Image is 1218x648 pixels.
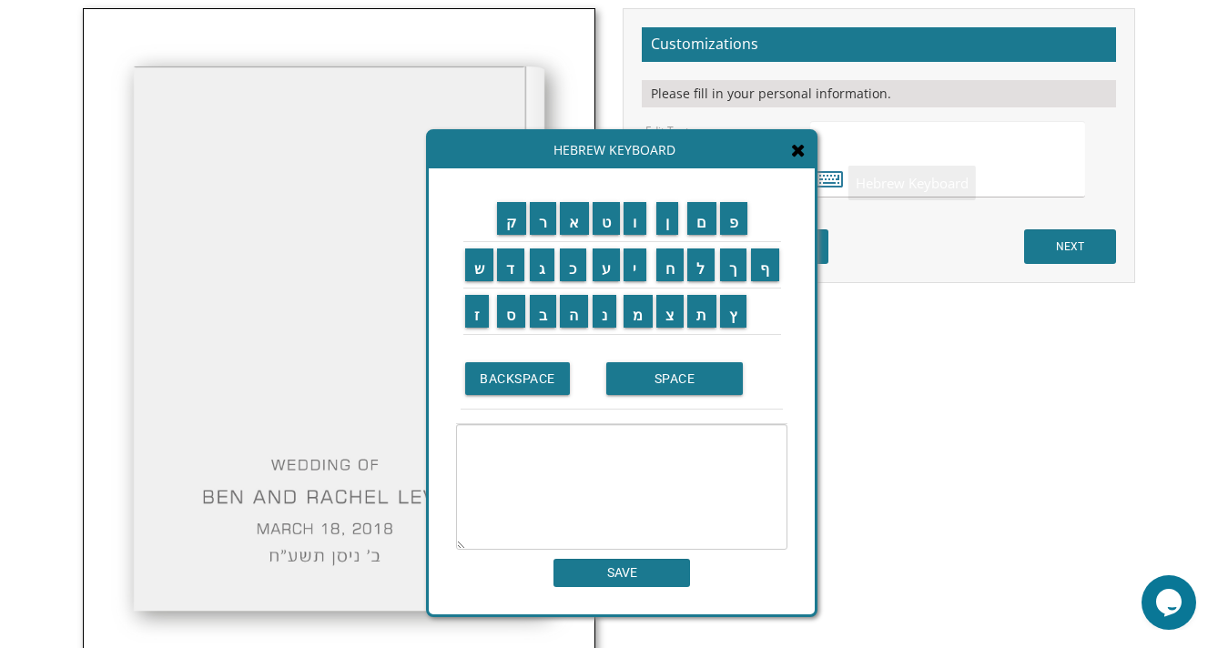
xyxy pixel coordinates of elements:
[687,295,716,328] input: ת
[720,202,748,235] input: פ
[593,202,621,235] input: ט
[530,248,555,281] input: ג
[429,132,815,168] div: Hebrew Keyboard
[642,80,1116,107] div: Please fill in your personal information.
[642,27,1116,62] h2: Customizations
[497,202,526,235] input: ק
[560,248,586,281] input: כ
[560,202,589,235] input: א
[751,248,779,281] input: ף
[624,202,646,235] input: ו
[1024,229,1116,264] input: NEXT
[720,248,747,281] input: ך
[553,559,690,587] input: SAVE
[606,362,743,395] input: SPACE
[465,295,490,328] input: ז
[720,295,747,328] input: ץ
[497,295,525,328] input: ס
[530,202,557,235] input: ר
[624,295,653,328] input: מ
[656,248,685,281] input: ח
[645,123,692,138] label: Edit Text:
[656,295,685,328] input: צ
[1142,575,1200,630] iframe: chat widget
[465,362,570,395] input: BACKSPACE
[497,248,524,281] input: ד
[687,248,715,281] input: ל
[593,248,621,281] input: ע
[530,295,557,328] input: ב
[465,248,494,281] input: ש
[687,202,716,235] input: ם
[560,295,588,328] input: ה
[656,202,679,235] input: ן
[593,295,617,328] input: נ
[624,248,646,281] input: י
